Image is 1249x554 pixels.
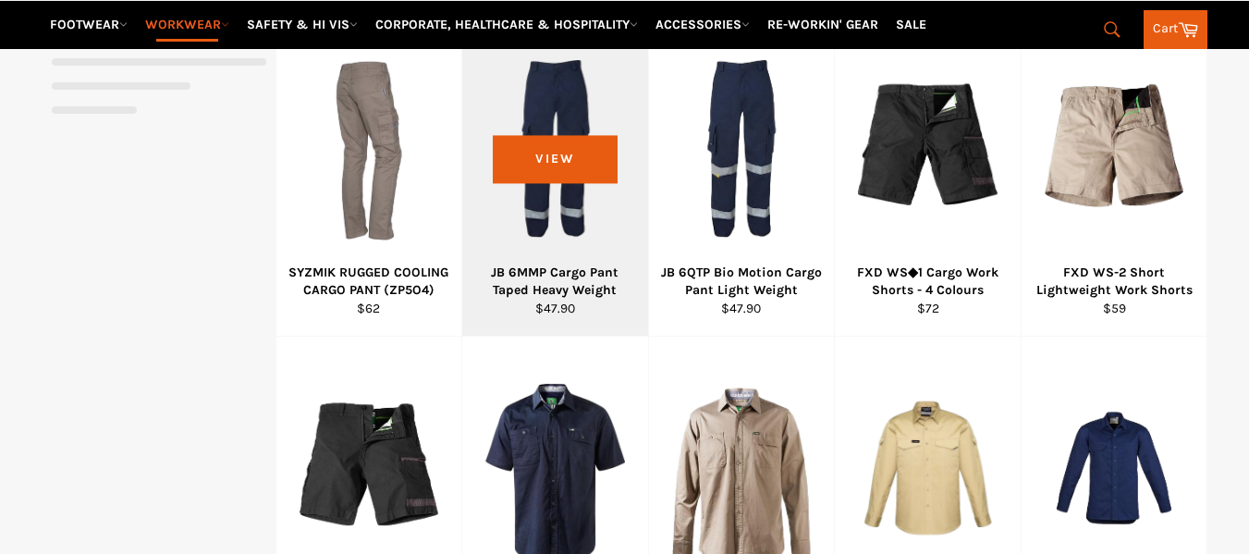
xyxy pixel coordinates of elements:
[493,136,618,183] span: View
[239,8,365,41] a: SAFETY & HI VIS
[858,44,998,252] img: FXD WS◆1 Cargo Work Shorts - 4 Colours - Workin' Gear
[1021,17,1207,337] a: FXD WS-2 Short Lightweight Work Shorts - Workin' Gear FXD WS-2 Short Lightweight Work Shorts $59
[888,8,934,41] a: SALE
[648,8,757,41] a: ACCESSORIES
[1045,44,1184,252] img: FXD WS-2 Short Lightweight Work Shorts - Workin' Gear
[648,17,835,337] a: JB 6QTP Bio Motion Cargo Pant Light Weight - Workin' Gear JB 6QTP Bio Motion Cargo Pant Light Wei...
[300,43,439,252] img: SYZMIK ZP5O4 RUGGED COOLING CARGO PANT - Workin' Gear
[288,300,450,317] div: $62
[834,17,1021,337] a: FXD WS◆1 Cargo Work Shorts - 4 Colours - Workin' Gear FXD WS◆1 Cargo Work Shorts - 4 Colours $72
[368,8,645,41] a: CORPORATE, HEALTHCARE & HOSPITALITY
[660,300,823,317] div: $47.90
[288,264,450,300] div: SYZMIK RUGGED COOLING CARGO PANT (ZP5O4)
[138,8,237,41] a: WORKWEAR
[847,264,1010,300] div: FXD WS◆1 Cargo Work Shorts - 4 Colours
[847,300,1010,317] div: $72
[474,264,637,300] div: JB 6MMP Cargo Pant Taped Heavy Weight
[760,8,886,41] a: RE-WORKIN' GEAR
[660,264,823,300] div: JB 6QTP Bio Motion Cargo Pant Light Weight
[1144,10,1207,49] a: Cart
[276,17,462,337] a: SYZMIK ZP5O4 RUGGED COOLING CARGO PANT - Workin' Gear SYZMIK RUGGED COOLING CARGO PANT (ZP5O4) $62
[672,43,812,252] img: JB 6QTP Bio Motion Cargo Pant Light Weight - Workin' Gear
[461,17,648,337] a: JB 6MMP Cargo Pant Taped Heavy Weight - Workin' Gear JB 6MMP Cargo Pant Taped Heavy Weight $47.90...
[43,8,135,41] a: FOOTWEAR
[1033,264,1195,300] div: FXD WS-2 Short Lightweight Work Shorts
[1033,300,1195,317] div: $59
